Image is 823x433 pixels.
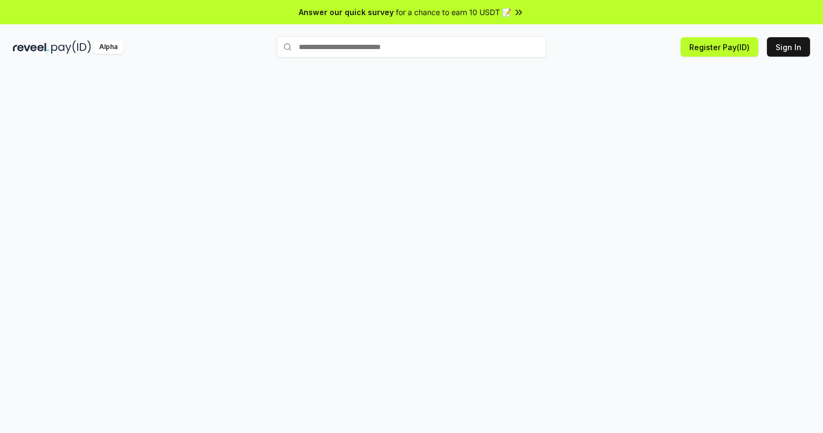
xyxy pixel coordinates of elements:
[299,6,394,18] span: Answer our quick survey
[13,40,49,54] img: reveel_dark
[51,40,91,54] img: pay_id
[396,6,511,18] span: for a chance to earn 10 USDT 📝
[767,37,810,57] button: Sign In
[681,37,758,57] button: Register Pay(ID)
[93,40,124,54] div: Alpha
